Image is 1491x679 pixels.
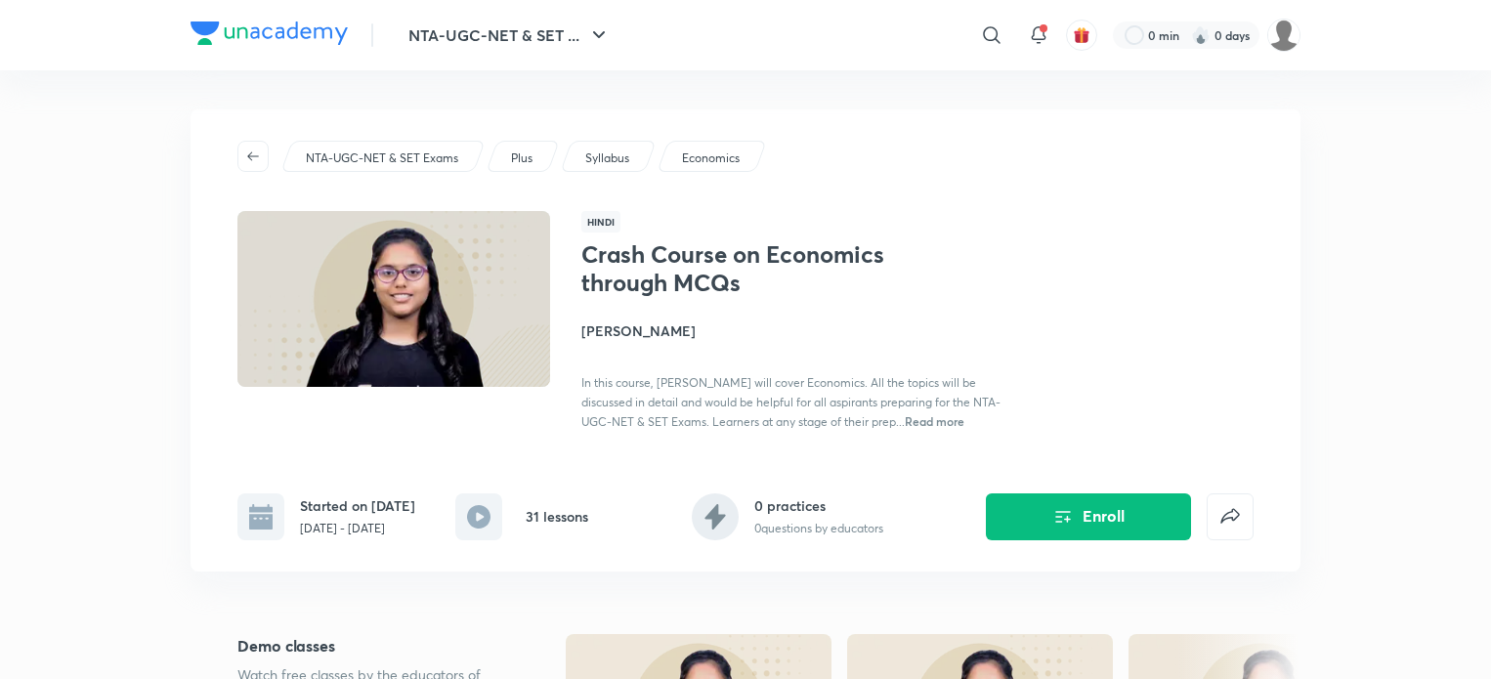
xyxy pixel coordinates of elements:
button: avatar [1066,20,1097,51]
img: Thumbnail [234,209,553,389]
h4: [PERSON_NAME] [581,320,1019,341]
img: Vinayak Rana [1267,19,1300,52]
a: Plus [508,149,536,167]
h6: 31 lessons [526,506,588,527]
p: Plus [511,149,532,167]
img: avatar [1073,26,1090,44]
p: 0 questions by educators [754,520,883,537]
h6: 0 practices [754,495,883,516]
p: Syllabus [585,149,629,167]
button: NTA-UGC-NET & SET ... [397,16,622,55]
a: Company Logo [191,21,348,50]
span: Read more [905,413,964,429]
h1: Crash Course on Economics through MCQs [581,240,901,297]
span: Hindi [581,211,620,233]
img: streak [1191,25,1211,45]
p: [DATE] - [DATE] [300,520,415,537]
button: false [1207,493,1254,540]
a: NTA-UGC-NET & SET Exams [303,149,462,167]
p: NTA-UGC-NET & SET Exams [306,149,458,167]
button: Enroll [986,493,1191,540]
img: Company Logo [191,21,348,45]
span: In this course, [PERSON_NAME] will cover Economics. All the topics will be discussed in detail an... [581,375,1001,429]
a: Syllabus [582,149,633,167]
h6: Started on [DATE] [300,495,415,516]
a: Economics [679,149,744,167]
p: Economics [682,149,740,167]
h5: Demo classes [237,634,503,658]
